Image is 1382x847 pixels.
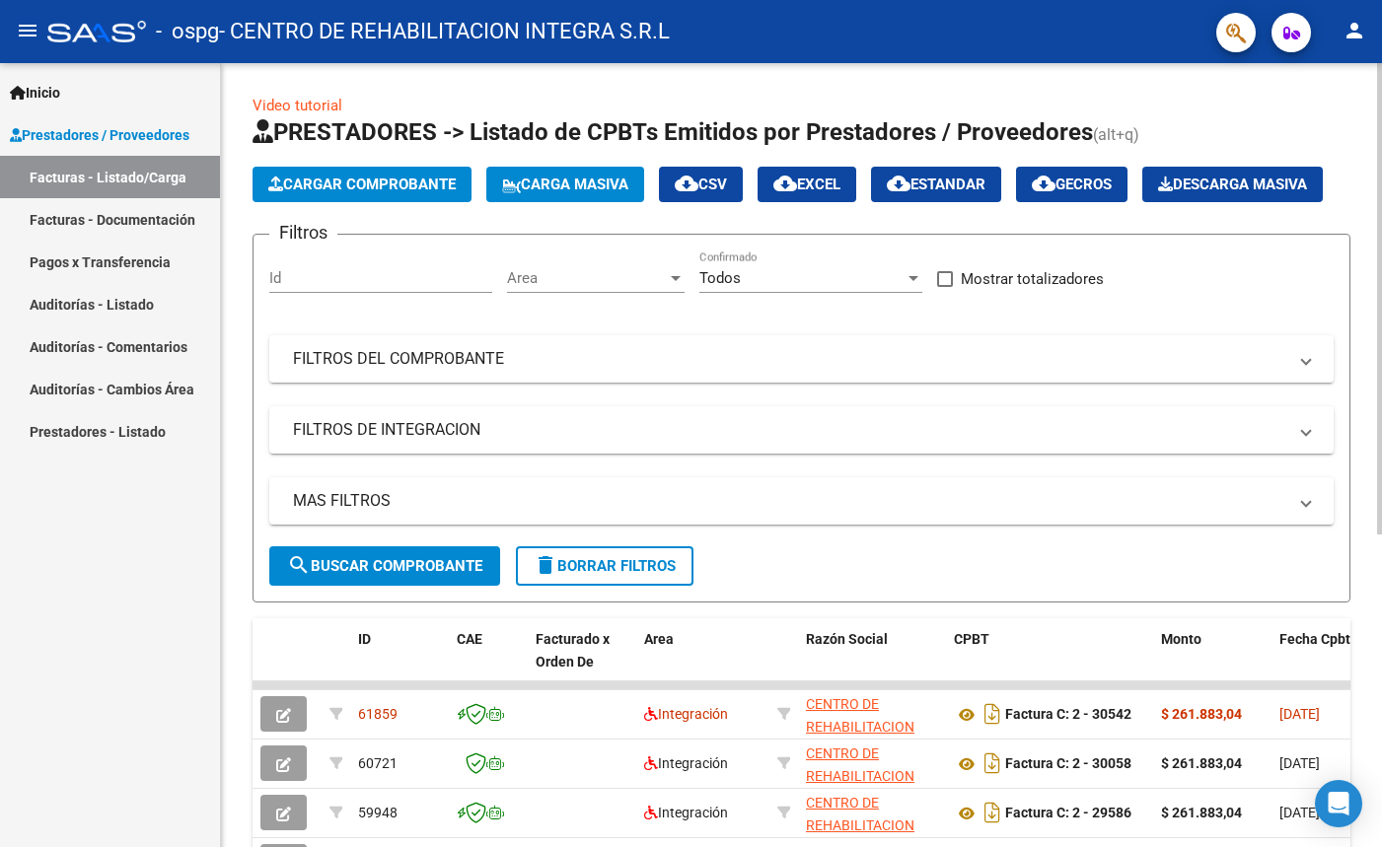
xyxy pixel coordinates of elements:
[358,805,398,820] span: 59948
[449,618,528,705] datatable-header-cell: CAE
[871,167,1001,202] button: Estandar
[486,167,644,202] button: Carga Masiva
[773,172,797,195] mat-icon: cloud_download
[287,553,311,577] mat-icon: search
[269,219,337,247] h3: Filtros
[1315,780,1362,827] div: Open Intercom Messenger
[1005,806,1131,821] strong: Factura C: 2 - 29586
[806,742,938,784] div: 30715072463
[528,618,636,705] datatable-header-cell: Facturado x Orden De
[457,631,482,647] span: CAE
[644,706,728,722] span: Integración
[219,10,670,53] span: - CENTRO DE REHABILITACION INTEGRA S.R.L
[502,176,628,193] span: Carga Masiva
[1016,167,1127,202] button: Gecros
[806,792,938,833] div: 30715072463
[675,172,698,195] mat-icon: cloud_download
[269,546,500,586] button: Buscar Comprobante
[1343,19,1366,42] mat-icon: person
[293,419,1286,441] mat-panel-title: FILTROS DE INTEGRACION
[954,631,989,647] span: CPBT
[269,477,1334,525] mat-expansion-panel-header: MAS FILTROS
[806,693,938,735] div: 30715072463
[1005,707,1131,723] strong: Factura C: 2 - 30542
[269,335,1334,383] mat-expansion-panel-header: FILTROS DEL COMPROBANTE
[253,97,342,114] a: Video tutorial
[806,631,888,647] span: Razón Social
[980,797,1005,828] i: Descargar documento
[1272,618,1360,705] datatable-header-cell: Fecha Cpbt
[536,631,610,670] span: Facturado x Orden De
[293,348,1286,370] mat-panel-title: FILTROS DEL COMPROBANTE
[1279,631,1350,647] span: Fecha Cpbt
[1142,167,1323,202] button: Descarga Masiva
[1161,631,1201,647] span: Monto
[358,631,371,647] span: ID
[358,755,398,771] span: 60721
[350,618,449,705] datatable-header-cell: ID
[699,269,741,287] span: Todos
[636,618,769,705] datatable-header-cell: Area
[758,167,856,202] button: EXCEL
[644,755,728,771] span: Integración
[16,19,39,42] mat-icon: menu
[1093,125,1139,144] span: (alt+q)
[1142,167,1323,202] app-download-masive: Descarga masiva de comprobantes (adjuntos)
[253,118,1093,146] span: PRESTADORES -> Listado de CPBTs Emitidos por Prestadores / Proveedores
[269,406,1334,454] mat-expansion-panel-header: FILTROS DE INTEGRACION
[534,553,557,577] mat-icon: delete
[887,176,985,193] span: Estandar
[980,698,1005,730] i: Descargar documento
[253,167,472,202] button: Cargar Comprobante
[1161,706,1242,722] strong: $ 261.883,04
[268,176,456,193] span: Cargar Comprobante
[798,618,946,705] datatable-header-cell: Razón Social
[1161,805,1242,820] strong: $ 261.883,04
[946,618,1153,705] datatable-header-cell: CPBT
[961,267,1104,291] span: Mostrar totalizadores
[358,706,398,722] span: 61859
[10,124,189,146] span: Prestadores / Proveedores
[1279,805,1320,820] span: [DATE]
[1032,176,1112,193] span: Gecros
[773,176,840,193] span: EXCEL
[659,167,743,202] button: CSV
[516,546,693,586] button: Borrar Filtros
[1161,755,1242,771] strong: $ 261.883,04
[887,172,910,195] mat-icon: cloud_download
[1005,756,1131,772] strong: Factura C: 2 - 30058
[507,269,667,287] span: Area
[644,805,728,820] span: Integración
[1153,618,1272,705] datatable-header-cell: Monto
[156,10,219,53] span: - ospg
[534,557,676,575] span: Borrar Filtros
[980,747,1005,779] i: Descargar documento
[675,176,727,193] span: CSV
[10,82,60,104] span: Inicio
[1279,755,1320,771] span: [DATE]
[1279,706,1320,722] span: [DATE]
[806,745,914,807] span: CENTRO DE REHABILITACION INTEGRA S.R.L
[1032,172,1055,195] mat-icon: cloud_download
[287,557,482,575] span: Buscar Comprobante
[644,631,674,647] span: Area
[1158,176,1307,193] span: Descarga Masiva
[293,490,1286,512] mat-panel-title: MAS FILTROS
[806,696,914,757] span: CENTRO DE REHABILITACION INTEGRA S.R.L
